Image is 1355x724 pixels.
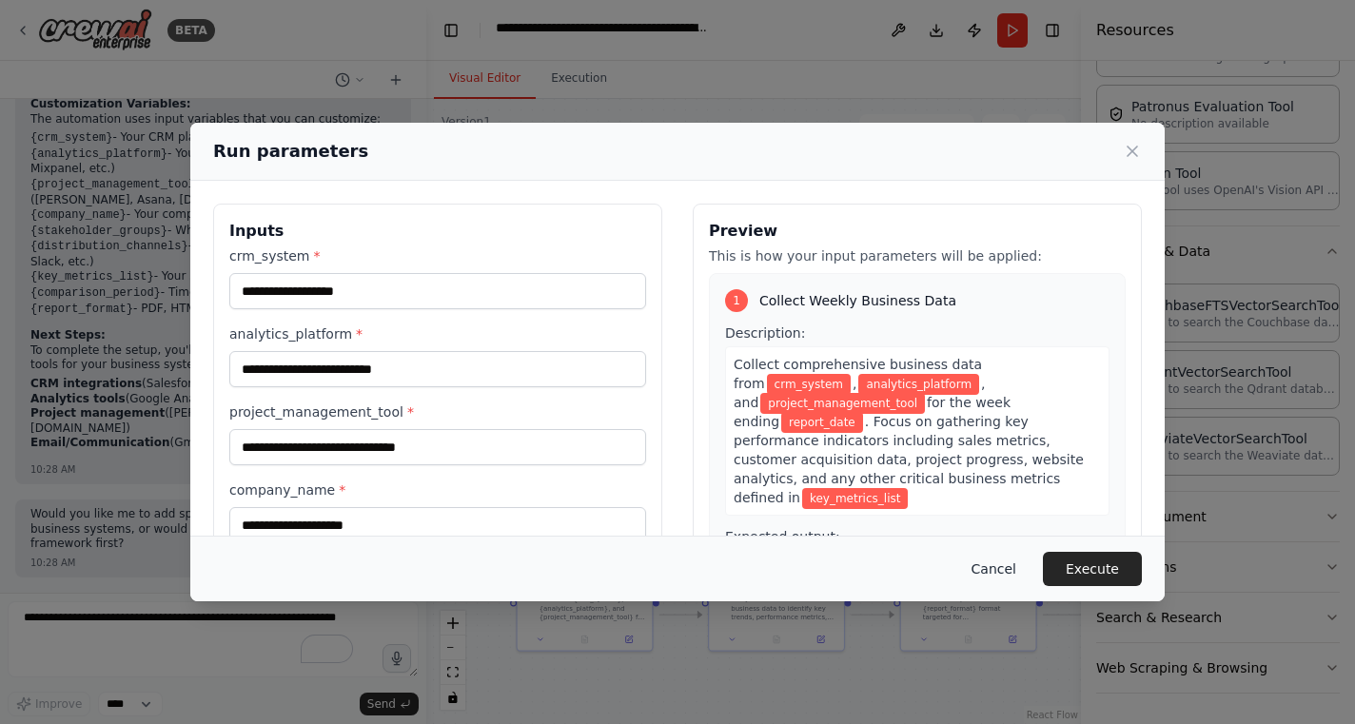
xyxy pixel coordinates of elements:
span: Expected output: [725,529,840,544]
label: crm_system [229,246,646,265]
span: Variable: report_date [781,412,863,433]
label: analytics_platform [229,324,646,343]
span: , [853,376,856,391]
h2: Run parameters [213,138,368,165]
span: Collect comprehensive business data from [734,357,982,391]
h3: Preview [709,220,1126,243]
div: 1 [725,289,748,312]
span: Variable: analytics_platform [858,374,979,395]
h3: Inputs [229,220,646,243]
span: Variable: crm_system [767,374,851,395]
span: Variable: key_metrics_list [802,488,909,509]
span: . Focus on gathering key performance indicators including sales metrics, customer acquisition dat... [734,414,1084,505]
span: Variable: project_management_tool [760,393,925,414]
label: company_name [229,480,646,499]
button: Cancel [956,552,1031,586]
label: project_management_tool [229,402,646,421]
p: This is how your input parameters will be applied: [709,246,1126,265]
span: Description: [725,325,805,341]
span: Collect Weekly Business Data [759,291,956,310]
button: Execute [1043,552,1142,586]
